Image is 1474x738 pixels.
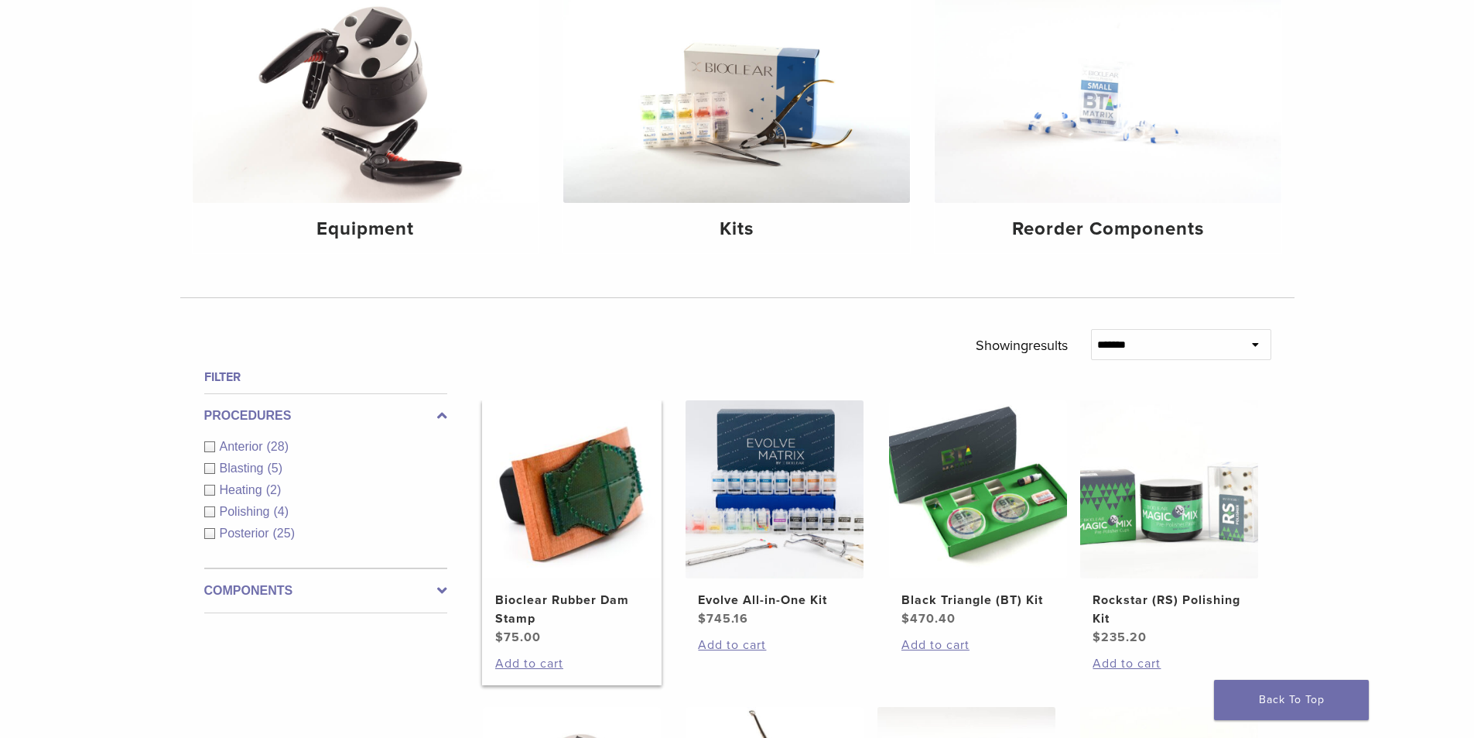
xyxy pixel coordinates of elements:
[204,368,447,386] h4: Filter
[495,630,504,645] span: $
[495,630,541,645] bdi: 75.00
[266,483,282,496] span: (2)
[698,611,748,626] bdi: 745.16
[220,527,273,540] span: Posterior
[1214,680,1369,720] a: Back To Top
[888,400,1069,628] a: Black Triangle (BT) KitBlack Triangle (BT) Kit $470.40
[205,215,527,243] h4: Equipment
[686,400,864,578] img: Evolve All-in-One Kit
[1080,400,1258,578] img: Rockstar (RS) Polishing Kit
[698,611,706,626] span: $
[901,611,910,626] span: $
[1093,654,1246,673] a: Add to cart: “Rockstar (RS) Polishing Kit”
[576,215,898,243] h4: Kits
[889,400,1067,578] img: Black Triangle (BT) Kit
[204,582,447,600] label: Components
[204,407,447,425] label: Procedures
[1079,400,1260,647] a: Rockstar (RS) Polishing KitRockstar (RS) Polishing Kit $235.20
[483,400,661,578] img: Bioclear Rubber Dam Stamp
[1093,630,1101,645] span: $
[273,527,295,540] span: (25)
[220,440,267,453] span: Anterior
[220,505,274,518] span: Polishing
[495,591,648,628] h2: Bioclear Rubber Dam Stamp
[976,329,1068,362] p: Showing results
[947,215,1269,243] h4: Reorder Components
[220,462,268,475] span: Blasting
[698,591,851,609] h2: Evolve All-in-One Kit
[220,483,266,496] span: Heating
[698,636,851,654] a: Add to cart: “Evolve All-in-One Kit”
[901,591,1055,609] h2: Black Triangle (BT) Kit
[273,505,289,518] span: (4)
[685,400,865,628] a: Evolve All-in-One KitEvolve All-in-One Kit $745.16
[901,611,956,626] bdi: 470.40
[482,400,662,647] a: Bioclear Rubber Dam StampBioclear Rubber Dam Stamp $75.00
[267,462,282,475] span: (5)
[1093,591,1246,628] h2: Rockstar (RS) Polishing Kit
[267,440,289,453] span: (28)
[901,636,1055,654] a: Add to cart: “Black Triangle (BT) Kit”
[495,654,648,673] a: Add to cart: “Bioclear Rubber Dam Stamp”
[1093,630,1147,645] bdi: 235.20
